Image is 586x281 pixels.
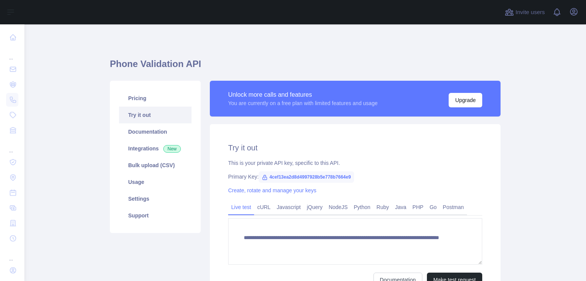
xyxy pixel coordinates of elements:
[228,173,482,180] div: Primary Key:
[228,201,254,213] a: Live test
[373,201,392,213] a: Ruby
[119,140,192,157] a: Integrations New
[503,6,546,18] button: Invite users
[409,201,427,213] a: PHP
[119,190,192,207] a: Settings
[163,145,181,153] span: New
[427,201,440,213] a: Go
[6,139,18,154] div: ...
[228,159,482,167] div: This is your private API key, specific to this API.
[440,201,467,213] a: Postman
[119,107,192,123] a: Try it out
[325,201,351,213] a: NodeJS
[228,90,378,99] div: Unlock more calls and features
[119,90,192,107] a: Pricing
[259,171,354,183] span: 4cef13ea2d8d4997928b5e778b7664e9
[274,201,304,213] a: Javascript
[254,201,274,213] a: cURL
[119,207,192,224] a: Support
[228,99,378,107] div: You are currently on a free plan with limited features and usage
[119,123,192,140] a: Documentation
[6,247,18,262] div: ...
[119,157,192,174] a: Bulk upload (CSV)
[515,8,545,17] span: Invite users
[449,93,482,107] button: Upgrade
[110,58,501,76] h1: Phone Validation API
[304,201,325,213] a: jQuery
[228,142,482,153] h2: Try it out
[6,46,18,61] div: ...
[119,174,192,190] a: Usage
[351,201,373,213] a: Python
[228,187,316,193] a: Create, rotate and manage your keys
[392,201,410,213] a: Java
